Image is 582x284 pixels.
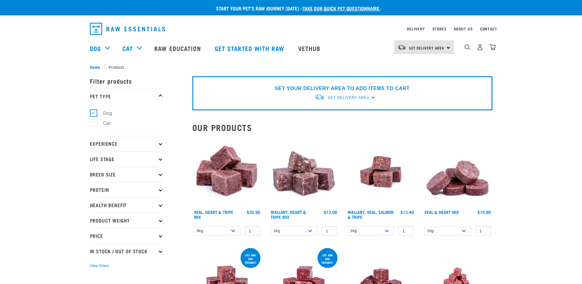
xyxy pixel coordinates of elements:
img: Raw Essentials Logo [90,23,165,35]
a: Delivery [407,28,425,30]
span: Set Delivery Area [328,96,369,100]
img: Wallaby Veal Salmon Tripe 1642 [346,137,416,207]
button: Clear filters [90,263,109,269]
img: home-icon-1@2x.png [464,44,470,50]
input: 1 [476,226,491,236]
nav: dropdown navigation [85,20,497,37]
img: home-icon@2x.png [489,44,496,50]
a: Dog [90,44,101,53]
a: Vethub [292,36,328,61]
img: van-moving.png [398,45,406,50]
p: In Stock / Out Of Stock [90,243,164,259]
div: $35.90 [247,210,260,215]
a: take our quick pet questionnaire. [303,7,380,10]
img: van-moving.png [315,94,325,101]
a: Veal, Heart & Tripe Mix [194,211,233,218]
img: 1152 Veal Heart Medallions 01 [423,137,492,207]
p: Pet Type [90,89,164,104]
div: $14.90 [477,210,491,215]
p: Experience [90,136,164,151]
a: About Us [454,28,472,30]
nav: breadcrumbs [90,64,492,70]
a: Wallaby, Heart & Tripe Mix [271,211,306,218]
a: Home [90,64,103,70]
a: Stores [432,28,447,30]
p: Life Stage [90,151,164,167]
h2: Our Products [192,123,492,132]
div: cat and dog friendly! [241,250,260,267]
img: user.png [477,44,483,50]
p: Product Weight [90,213,164,228]
p: Price [90,228,164,243]
a: Veal & Heart Mix [424,211,459,213]
span: Set Delivery Area [409,47,445,49]
div: $13.90 [324,210,337,215]
label: Dog [93,109,114,117]
p: SET YOUR DELIVERY AREA TO ADD ITEMS TO CART [275,85,410,92]
a: Contact [480,28,497,30]
input: 1 [399,226,414,236]
a: Raw Education [148,36,208,61]
a: Get started with Raw [209,36,292,61]
div: $13.40 [400,210,414,215]
p: Breed Size [90,167,164,182]
img: Cubes [192,137,262,207]
p: Filter products [90,73,164,89]
p: Health Benefit [90,197,164,213]
a: Wallaby, Veal, Salmon & Tripe [348,211,394,218]
input: 1 [322,226,337,236]
div: Cat and dog friendly! [318,250,337,267]
img: 1174 Wallaby Heart Tripe Mix 01 [269,137,339,207]
a: Cat [122,44,133,53]
p: Protein [90,182,164,197]
span: Home [90,64,100,70]
input: 1 [245,226,260,236]
label: Cat [93,119,113,127]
